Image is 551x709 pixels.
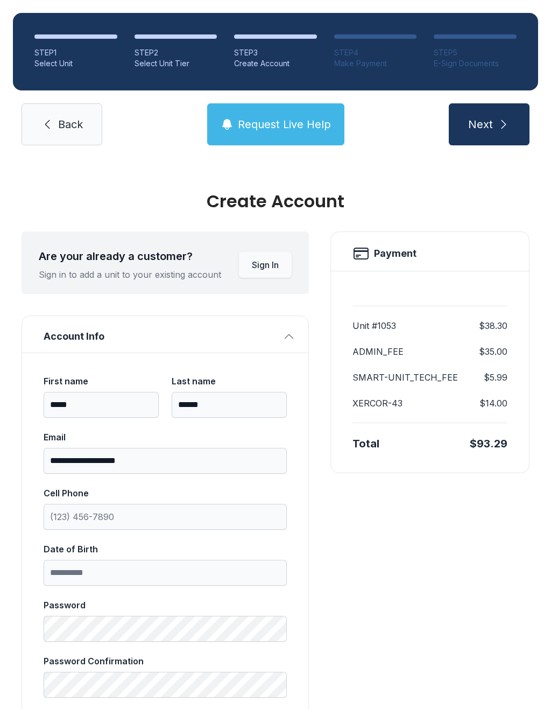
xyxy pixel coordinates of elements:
[34,47,117,58] div: STEP 1
[44,375,159,388] div: First name
[334,47,417,58] div: STEP 4
[135,47,217,58] div: STEP 2
[22,316,308,353] button: Account Info
[58,117,83,132] span: Back
[470,436,507,451] div: $93.29
[39,268,221,281] div: Sign in to add a unit to your existing account
[22,193,529,210] div: Create Account
[352,371,458,384] dt: SMART-UNIT_TECH_FEE
[44,504,287,530] input: Cell Phone
[234,58,317,69] div: Create Account
[44,599,287,612] div: Password
[44,672,287,698] input: Password Confirmation
[44,543,287,556] div: Date of Birth
[172,375,287,388] div: Last name
[135,58,217,69] div: Select Unit Tier
[39,249,221,264] div: Are your already a customer?
[172,392,287,418] input: Last name
[352,436,379,451] div: Total
[479,319,507,332] dd: $38.30
[44,616,287,642] input: Password
[434,47,517,58] div: STEP 5
[479,345,507,358] dd: $35.00
[44,655,287,668] div: Password Confirmation
[334,58,417,69] div: Make Payment
[479,397,507,410] dd: $14.00
[44,329,278,344] span: Account Info
[234,47,317,58] div: STEP 3
[468,117,493,132] span: Next
[238,117,331,132] span: Request Live Help
[44,392,159,418] input: First name
[44,487,287,500] div: Cell Phone
[352,397,402,410] dt: XERCOR-43
[252,258,279,271] span: Sign In
[44,448,287,474] input: Email
[352,319,396,332] dt: Unit #1053
[374,246,416,261] h2: Payment
[34,58,117,69] div: Select Unit
[434,58,517,69] div: E-Sign Documents
[44,560,287,586] input: Date of Birth
[352,345,404,358] dt: ADMIN_FEE
[484,371,507,384] dd: $5.99
[44,431,287,444] div: Email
